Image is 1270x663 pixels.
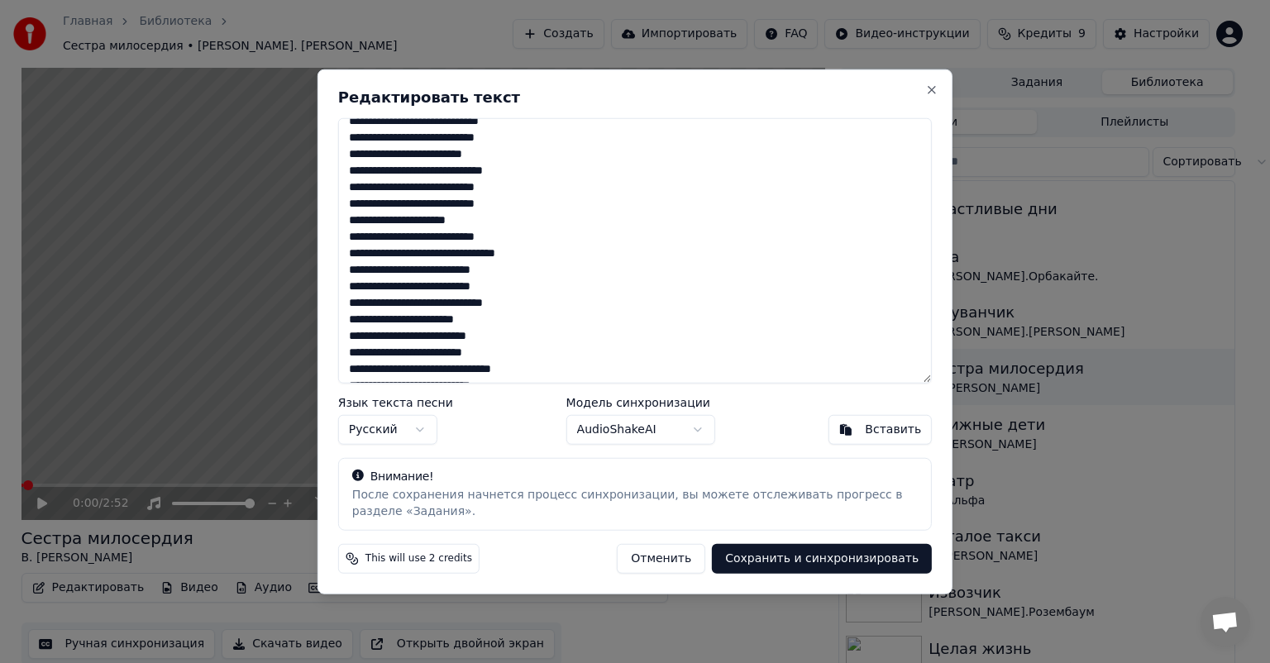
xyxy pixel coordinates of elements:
[828,414,932,444] button: Вставить
[617,543,705,573] button: Отменить
[865,421,921,437] div: Вставить
[365,551,472,565] span: This will use 2 credits
[352,468,918,484] div: Внимание!
[352,486,918,519] div: После сохранения начнется процесс синхронизации, вы можете отслеживать прогресс в разделе «Задания».
[338,396,453,408] label: Язык текста песни
[338,90,932,105] h2: Редактировать текст
[712,543,932,573] button: Сохранить и синхронизировать
[566,396,715,408] label: Модель синхронизации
